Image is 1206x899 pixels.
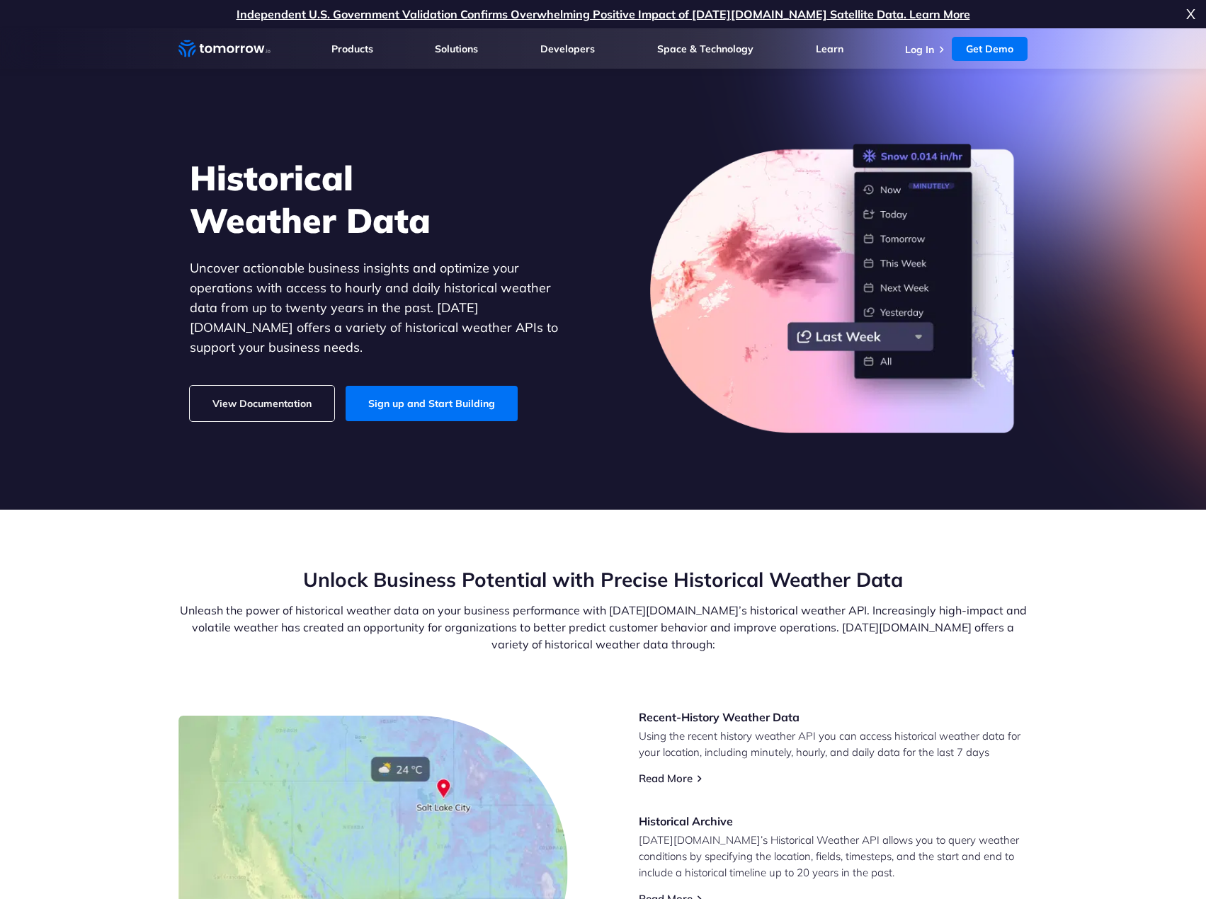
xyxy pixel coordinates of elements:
[639,813,1028,829] h3: Historical Archive
[237,7,970,21] a: Independent U.S. Government Validation Confirms Overwhelming Positive Impact of [DATE][DOMAIN_NAM...
[435,42,478,55] a: Solutions
[657,42,753,55] a: Space & Technology
[190,156,579,241] h1: Historical Weather Data
[816,42,843,55] a: Learn
[190,258,579,357] p: Uncover actionable business insights and optimize your operations with access to hourly and daily...
[639,728,1028,760] p: Using the recent history weather API you can access historical weather data for your location, in...
[178,38,271,59] a: Home link
[952,37,1028,61] a: Get Demo
[540,42,595,55] a: Developers
[639,772,693,785] a: Read More
[650,144,1017,434] img: historical-weather-data.png.webp
[190,386,334,421] a: View Documentation
[639,832,1028,881] p: [DATE][DOMAIN_NAME]’s Historical Weather API allows you to query weather conditions by specifying...
[178,602,1028,653] p: Unleash the power of historical weather data on your business performance with [DATE][DOMAIN_NAME...
[178,566,1028,593] h2: Unlock Business Potential with Precise Historical Weather Data
[905,43,934,56] a: Log In
[331,42,373,55] a: Products
[639,709,1028,725] h3: Recent-History Weather Data
[346,386,518,421] a: Sign up and Start Building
